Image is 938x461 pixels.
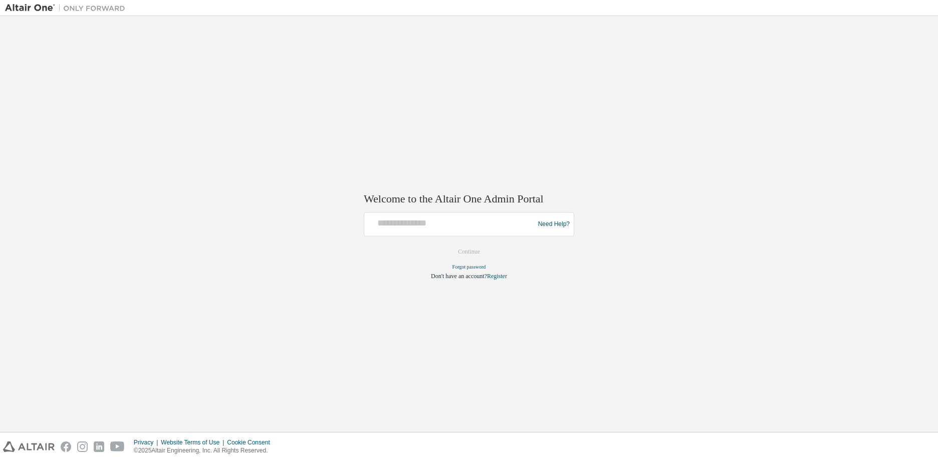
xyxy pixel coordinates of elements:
[94,441,104,452] img: linkedin.svg
[364,192,574,206] h2: Welcome to the Altair One Admin Portal
[161,438,227,446] div: Website Terms of Use
[134,438,161,446] div: Privacy
[3,441,55,452] img: altair_logo.svg
[5,3,130,13] img: Altair One
[431,273,487,280] span: Don't have an account?
[134,446,276,455] p: © 2025 Altair Engineering, Inc. All Rights Reserved.
[110,441,125,452] img: youtube.svg
[77,441,88,452] img: instagram.svg
[227,438,276,446] div: Cookie Consent
[487,273,507,280] a: Register
[61,441,71,452] img: facebook.svg
[452,265,486,270] a: Forgot password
